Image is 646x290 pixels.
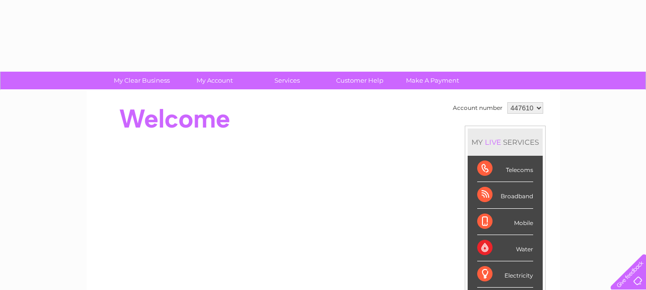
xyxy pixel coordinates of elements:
a: My Clear Business [102,72,181,89]
div: MY SERVICES [468,129,543,156]
td: Account number [450,100,505,116]
div: Telecoms [477,156,533,182]
div: Mobile [477,209,533,235]
div: Electricity [477,261,533,288]
a: Make A Payment [393,72,472,89]
div: Water [477,235,533,261]
div: LIVE [483,138,503,147]
a: Services [248,72,327,89]
div: Broadband [477,182,533,208]
a: Customer Help [320,72,399,89]
a: My Account [175,72,254,89]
